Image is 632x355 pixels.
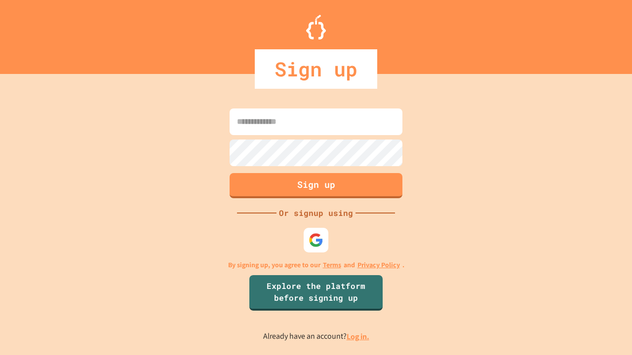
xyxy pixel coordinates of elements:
[249,275,383,311] a: Explore the platform before signing up
[276,207,355,219] div: Or signup using
[309,233,323,248] img: google-icon.svg
[230,173,402,198] button: Sign up
[306,15,326,39] img: Logo.svg
[255,49,377,89] div: Sign up
[323,260,341,270] a: Terms
[357,260,400,270] a: Privacy Policy
[347,331,369,342] a: Log in.
[228,260,404,270] p: By signing up, you agree to our and .
[263,330,369,343] p: Already have an account?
